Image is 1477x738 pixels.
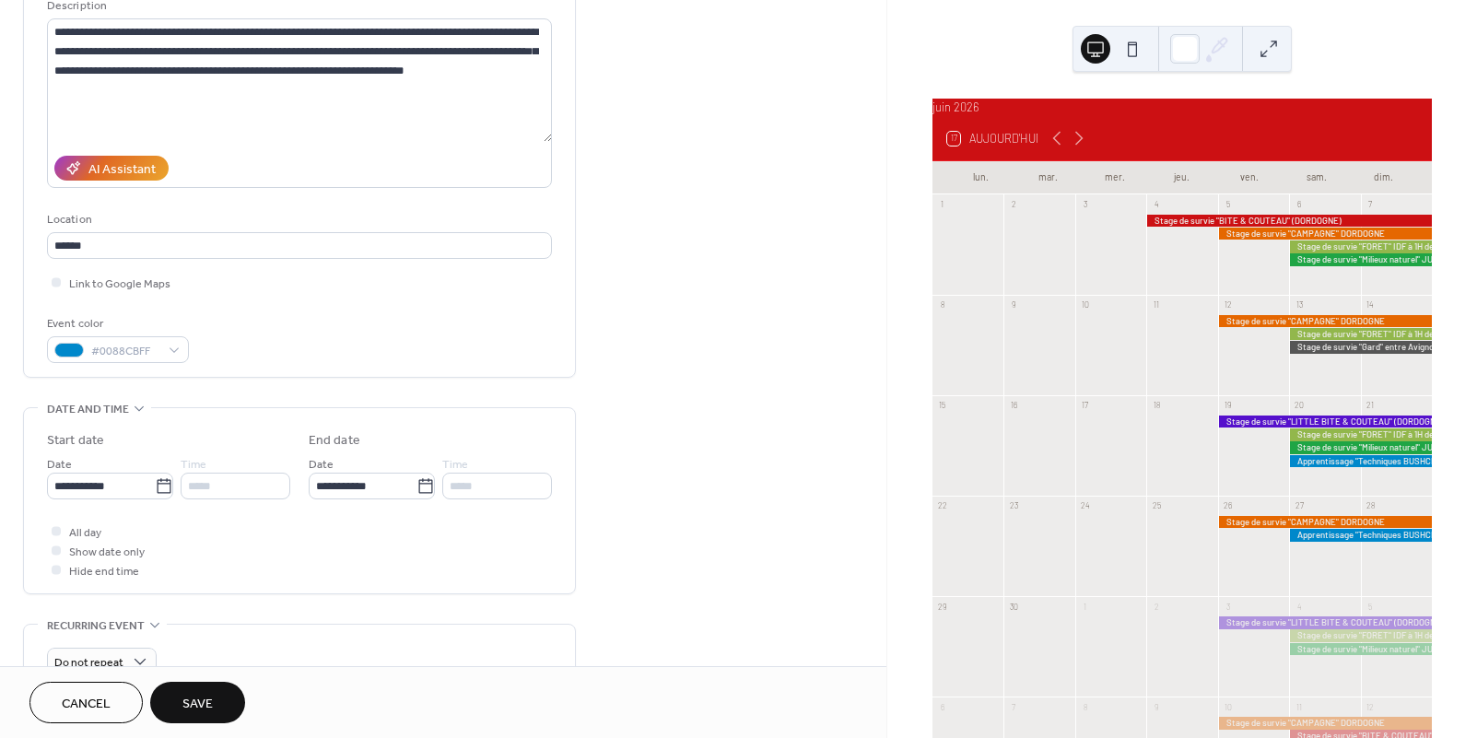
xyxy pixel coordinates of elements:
[29,682,143,723] button: Cancel
[941,127,1045,149] button: 17Aujourd'hui
[1289,341,1432,353] div: Stage de survie "Gard" entre Avignon, Nîmes et les Cévennes
[47,455,72,474] span: Date
[309,431,360,451] div: End date
[937,400,948,411] div: 15
[937,199,948,210] div: 1
[937,500,948,511] div: 22
[1008,500,1019,511] div: 23
[1289,253,1432,265] div: Stage de survie "Milieux naturel" JURA
[1222,199,1233,210] div: 5
[54,652,123,674] span: Do not repeat
[1008,601,1019,612] div: 30
[1215,161,1283,194] div: ven.
[1082,161,1149,194] div: mer.
[1222,500,1233,511] div: 26
[54,156,169,181] button: AI Assistant
[1151,299,1162,310] div: 11
[47,400,129,419] span: Date and time
[937,701,948,712] div: 6
[1294,299,1305,310] div: 13
[1365,299,1376,310] div: 14
[1218,616,1432,628] div: Stage de survie "LITTLE BITE & COUTEAU" (DORDOGNE)
[1222,299,1233,310] div: 12
[1218,228,1432,240] div: Stage de survie "CAMPAGNE" DORDOGNE
[1289,428,1432,440] div: Stage de survie "FORET" IDF à 1H de PARIS dans les Yvelines
[1365,601,1376,612] div: 5
[1151,500,1162,511] div: 25
[1294,701,1305,712] div: 11
[69,543,145,562] span: Show date only
[1148,161,1215,194] div: jeu.
[1222,701,1233,712] div: 10
[937,601,948,612] div: 29
[1218,315,1432,327] div: Stage de survie "CAMPAGNE" DORDOGNE
[1146,215,1432,227] div: Stage de survie "BITE & COUTEAU" (DORDOGNE)
[1218,516,1432,528] div: Stage de survie "CAMPAGNE" DORDOGNE
[1151,701,1162,712] div: 9
[1151,400,1162,411] div: 18
[69,562,139,581] span: Hide end time
[1222,400,1233,411] div: 19
[1289,441,1432,453] div: Stage de survie "Milieux naturel" JURA
[1008,299,1019,310] div: 9
[1222,601,1233,612] div: 3
[1289,629,1432,641] div: Stage de survie "FORET" IDF à 1H de PARIS dans les Yvelines
[1080,199,1091,210] div: 3
[1365,500,1376,511] div: 28
[1151,601,1162,612] div: 2
[309,455,334,474] span: Date
[1008,199,1019,210] div: 2
[69,523,101,543] span: All day
[937,299,948,310] div: 8
[1080,400,1091,411] div: 17
[47,314,185,334] div: Event color
[1294,500,1305,511] div: 27
[1365,400,1376,411] div: 21
[1289,455,1432,467] div: Apprentissage "Techniques BUSHCRAFT" SOLOGNAC wild (PERIGORD)
[1080,701,1091,712] div: 8
[1008,701,1019,712] div: 7
[1289,328,1432,340] div: Stage de survie "FORET" IDF à 1H de PARIS dans les Yvelines
[1151,199,1162,210] div: 4
[1008,400,1019,411] div: 16
[1289,240,1432,252] div: Stage de survie "FORET" IDF à 1H de PARIS dans les Yvelines
[88,160,156,180] div: AI Assistant
[47,210,548,229] div: Location
[1080,500,1091,511] div: 24
[69,275,170,294] span: Link to Google Maps
[1294,400,1305,411] div: 20
[1294,199,1305,210] div: 6
[1080,601,1091,612] div: 1
[947,161,1014,194] div: lun.
[1283,161,1350,194] div: sam.
[181,455,206,474] span: Time
[1365,701,1376,712] div: 12
[47,431,104,451] div: Start date
[150,682,245,723] button: Save
[932,99,1432,116] div: juin 2026
[1289,529,1432,541] div: Apprentissage "Techniques BUSHCRAFT" SOLOGNAC wild (LANDES)
[1365,199,1376,210] div: 7
[62,695,111,714] span: Cancel
[91,342,159,361] span: #0088CBFF
[1218,416,1432,428] div: Stage de survie "LITTLE BITE & COUTEAU" (DORDOGNE)
[1289,643,1432,655] div: Stage de survie "Milieux naturel" JURA
[442,455,468,474] span: Time
[1294,601,1305,612] div: 4
[182,695,213,714] span: Save
[1080,299,1091,310] div: 10
[1350,161,1417,194] div: dim.
[1014,161,1082,194] div: mar.
[47,616,145,636] span: Recurring event
[1218,717,1432,729] div: Stage de survie "CAMPAGNE" DORDOGNE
